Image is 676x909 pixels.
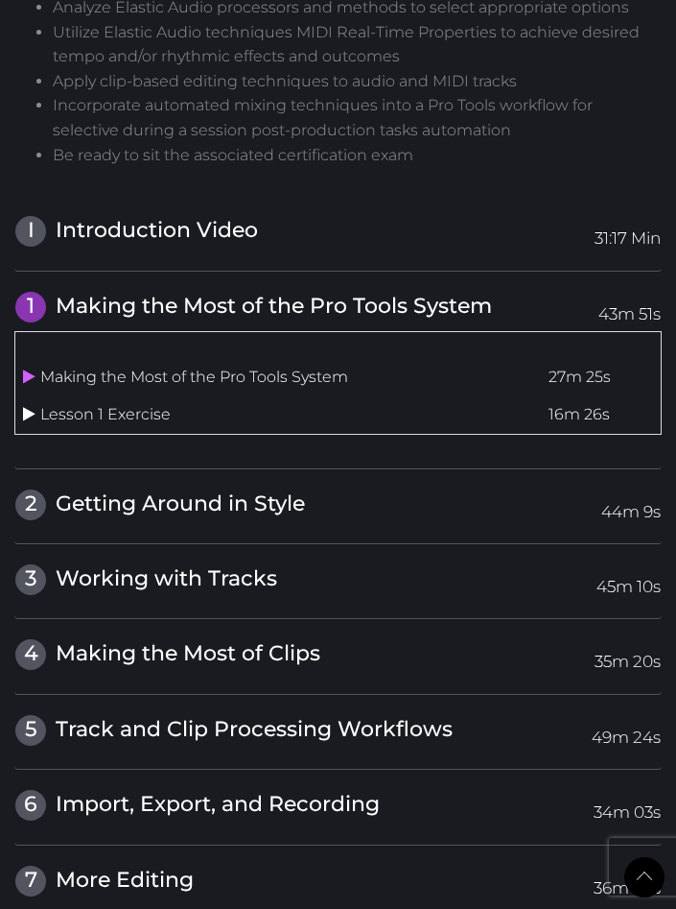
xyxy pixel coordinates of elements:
li: Incorporate automated mixing techniques into a Pro Tools workflow for selective during a session ... [53,93,662,142]
span: Introduction Video [56,217,258,243]
span: Import, Export, and Recording [56,791,380,817]
span: Working with Tracks [56,565,277,591]
span: Making the Most of the Pro Tools System [56,293,492,319]
span: 49m 24s [592,715,661,750]
span: 45m 10s [596,564,661,599]
a: 5Track and Clip Processing Workflows49m 24s [14,714,662,746]
a: 4Making the Most of Clips35m 20s [14,638,662,670]
span: 3 [15,564,46,595]
td: 16m 26s [541,396,661,434]
span: 31:17 Min [594,216,661,251]
li: Utilize Elastic Audio techniques MIDI Real-Time Properties to achieve desired tempo and/or rhythm... [53,20,662,69]
li: Be ready to sit the associated certification exam [53,143,662,168]
a: 7More Editing36m 28s [14,865,662,897]
span: More Editing [56,867,194,893]
a: Back to Top [624,857,664,897]
li: Apply clip-based editing techniques to audio and MIDI tracks [53,69,662,94]
a: 6Import, Export, and Recording34m 03s [14,789,662,821]
td: 27m 25s [541,359,661,396]
span: 4 [15,639,46,670]
td: Making the Most of the Pro Tools System [15,359,541,396]
span: 35m 20s [594,639,661,674]
a: 2Getting Around in Style44m 9s [14,489,662,520]
span: Getting Around in Style [56,490,305,516]
span: Track and Clip Processing Workflows [56,716,453,742]
td: Lesson 1 Exercise [15,396,541,434]
span: 36m 28s [594,866,661,900]
a: 1Making the Most of the Pro Tools System43m 51s [14,291,662,323]
span: 6 [15,790,46,821]
a: 3Working with Tracks45m 10s [14,563,662,595]
span: Making the Most of Clips [56,640,320,666]
span: I [15,216,46,247]
a: IIntroduction Video31:17 Min [14,215,662,247]
span: 7 [15,866,46,897]
span: 5 [15,715,46,746]
span: 44m 9s [601,490,661,524]
span: 34m 03s [594,790,661,825]
span: 43m 51s [598,292,661,326]
span: 2 [15,490,46,520]
span: 1 [15,292,46,323]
